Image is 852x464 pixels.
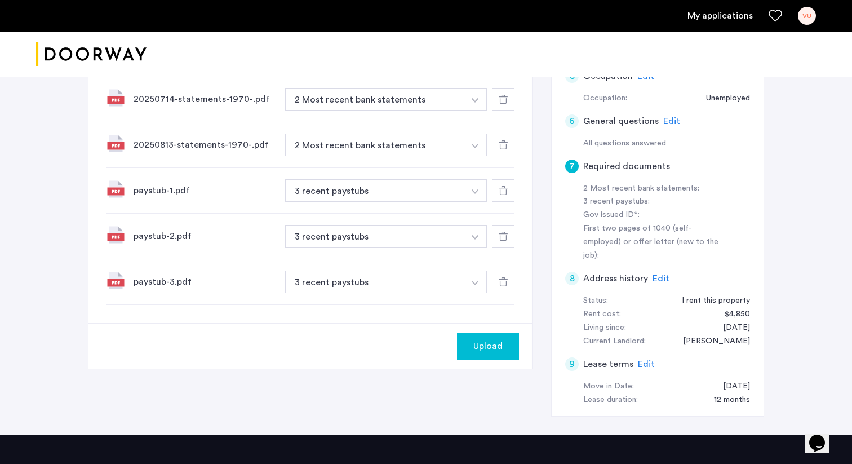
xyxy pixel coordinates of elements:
[769,9,782,23] a: Favorites
[106,271,125,289] img: file
[583,222,725,263] div: First two pages of 1040 (self-employed) or offer letter (new to the job):
[583,357,633,371] h5: Lease terms
[285,271,464,293] button: button
[36,33,147,76] img: logo
[457,333,519,360] button: button
[134,275,276,289] div: paystub-3.pdf
[472,98,478,103] img: arrow
[805,419,841,453] iframe: chat widget
[565,160,579,173] div: 7
[285,225,464,248] button: button
[583,114,659,128] h5: General questions
[134,184,276,197] div: paystub-1.pdf
[712,321,750,335] div: 10/05/2024
[464,179,487,202] button: button
[583,160,670,173] h5: Required documents
[583,272,648,285] h5: Address history
[672,335,750,348] div: Jeff Munoz
[583,308,621,321] div: Rent cost:
[285,179,464,202] button: button
[106,226,125,244] img: file
[464,225,487,248] button: button
[106,180,125,198] img: file
[798,7,816,25] div: VU
[583,380,634,394] div: Move in Date:
[583,137,750,151] div: All questions answered
[583,321,626,335] div: Living since:
[671,294,750,308] div: I rent this property
[472,144,478,148] img: arrow
[565,357,579,371] div: 9
[285,134,464,156] button: button
[134,92,276,106] div: 20250714-statements-1970-.pdf
[583,182,725,196] div: 2 Most recent bank statements:
[565,114,579,128] div: 6
[134,229,276,243] div: paystub-2.pdf
[583,394,638,407] div: Lease duration:
[695,92,750,105] div: Unemployed
[637,72,654,81] span: Edit
[713,308,750,321] div: $4,850
[638,360,655,369] span: Edit
[472,281,478,285] img: arrow
[703,394,750,407] div: 12 months
[565,272,579,285] div: 8
[583,209,725,222] div: Gov issued ID*:
[106,89,125,107] img: file
[134,138,276,152] div: 20250813-statements-1970-.pdf
[583,294,608,308] div: Status:
[472,235,478,240] img: arrow
[285,88,464,111] button: button
[712,380,750,394] div: 10/01/2025
[36,33,147,76] a: Cazamio logo
[663,117,680,126] span: Edit
[464,271,487,293] button: button
[583,195,725,209] div: 3 recent paystubs:
[687,9,753,23] a: My application
[106,134,125,152] img: file
[583,335,646,348] div: Current Landlord:
[583,92,627,105] div: Occupation:
[472,189,478,194] img: arrow
[653,274,669,283] span: Edit
[473,339,503,353] span: Upload
[464,134,487,156] button: button
[464,88,487,111] button: button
